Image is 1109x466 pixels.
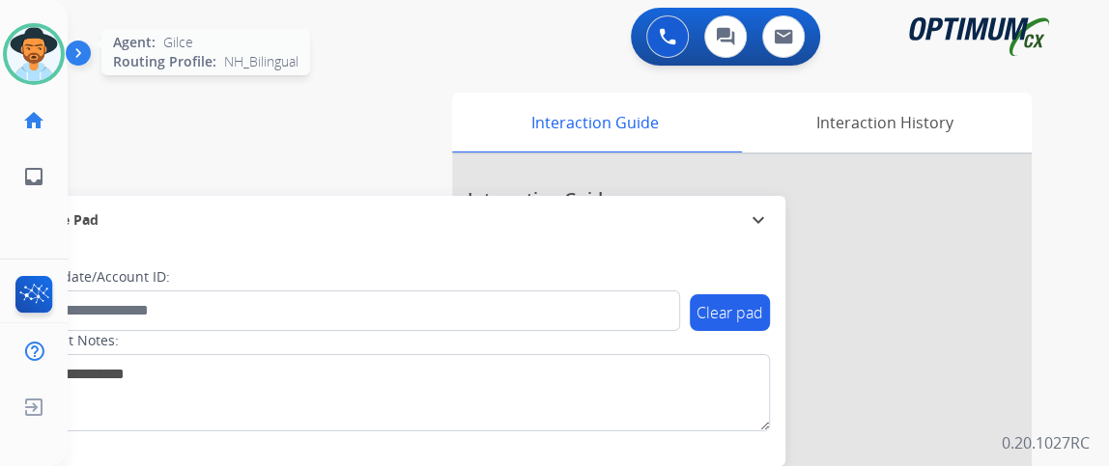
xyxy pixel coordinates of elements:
mat-icon: home [22,109,45,132]
span: Gilce [163,33,193,52]
span: Agent: [113,33,156,52]
mat-icon: inbox [22,165,45,188]
span: Routing Profile: [113,52,216,71]
div: Interaction History [737,93,1032,152]
div: Interaction Guide [452,93,737,152]
p: 0.20.1027RC [1002,431,1090,454]
mat-icon: expand_more [747,208,770,232]
img: avatar [7,27,61,81]
span: NH_Bilingual [224,52,299,71]
label: Contact Notes: [24,331,119,350]
label: Candidate/Account ID: [25,267,170,287]
button: Clear pad [690,294,770,331]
